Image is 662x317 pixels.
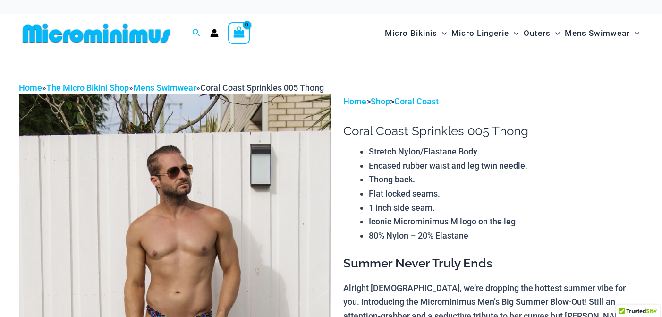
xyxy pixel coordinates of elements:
span: Menu Toggle [509,21,518,45]
a: OutersMenu ToggleMenu Toggle [521,19,562,48]
span: Mens Swimwear [565,21,630,45]
a: Shop [371,96,390,106]
span: Micro Lingerie [451,21,509,45]
h3: Summer Never Truly Ends [343,256,643,272]
img: MM SHOP LOGO FLAT [19,23,174,44]
a: Mens Swimwear [133,83,196,93]
span: Menu Toggle [551,21,560,45]
a: Mens SwimwearMenu ToggleMenu Toggle [562,19,642,48]
li: 80% Nylon – 20% Elastane [369,229,643,243]
li: Thong back. [369,172,643,187]
a: View Shopping Cart, empty [228,22,250,44]
li: Flat locked seams. [369,187,643,201]
span: Menu Toggle [630,21,639,45]
a: Search icon link [192,27,201,39]
a: Account icon link [210,29,219,37]
a: Home [19,83,42,93]
a: Micro BikinisMenu ToggleMenu Toggle [382,19,449,48]
span: » » » [19,83,324,93]
a: Home [343,96,366,106]
span: Outers [524,21,551,45]
span: Micro Bikinis [385,21,437,45]
h1: Coral Coast Sprinkles 005 Thong [343,124,643,138]
a: Micro LingerieMenu ToggleMenu Toggle [449,19,521,48]
span: Coral Coast Sprinkles 005 Thong [200,83,324,93]
nav: Site Navigation [381,17,643,49]
a: The Micro Bikini Shop [46,83,129,93]
li: 1 inch side seam. [369,201,643,215]
li: Stretch Nylon/Elastane Body. [369,145,643,159]
p: > > [343,94,643,109]
span: Menu Toggle [437,21,447,45]
li: Iconic Microminimus M logo on the leg [369,214,643,229]
a: Coral Coast [394,96,439,106]
li: Encased rubber waist and leg twin needle. [369,159,643,173]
